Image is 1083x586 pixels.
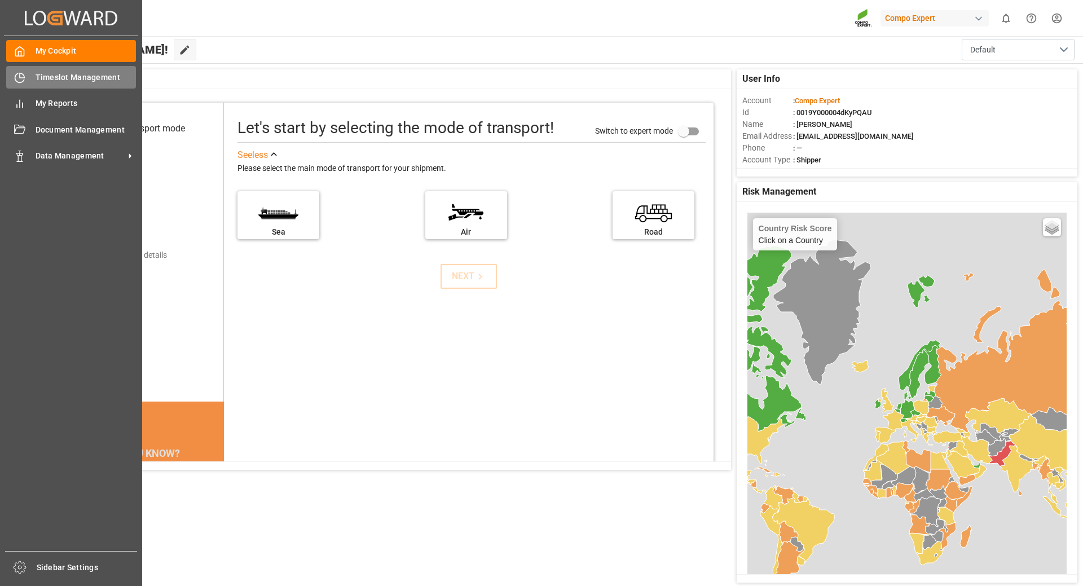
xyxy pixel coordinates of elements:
div: See less [237,148,268,162]
div: DID YOU KNOW? [61,441,224,465]
button: Compo Expert [881,7,993,29]
span: : [793,96,840,105]
span: Default [970,44,996,56]
a: My Cockpit [6,40,136,62]
img: Screenshot%202023-09-29%20at%2010.02.21.png_1712312052.png [855,8,873,28]
span: Switch to expert mode [595,126,673,135]
span: Document Management [36,124,137,136]
span: User Info [742,72,780,86]
button: NEXT [441,264,497,289]
span: : [PERSON_NAME] [793,120,852,129]
a: Layers [1043,218,1061,236]
div: Road [618,226,689,238]
div: Air [431,226,501,238]
a: Timeslot Management [6,66,136,88]
div: Compo Expert [881,10,989,27]
button: open menu [962,39,1075,60]
span: Name [742,118,793,130]
div: Sea [243,226,314,238]
div: NEXT [452,270,486,283]
span: Account Type [742,154,793,166]
span: Data Management [36,150,125,162]
span: My Reports [36,98,137,109]
span: My Cockpit [36,45,137,57]
span: : — [793,144,802,152]
span: Compo Expert [795,96,840,105]
span: Hello [PERSON_NAME]! [47,39,168,60]
span: : [EMAIL_ADDRESS][DOMAIN_NAME] [793,132,914,140]
span: Id [742,107,793,118]
span: Email Address [742,130,793,142]
div: Please select the main mode of transport for your shipment. [237,162,706,175]
span: : Shipper [793,156,821,164]
span: Risk Management [742,185,816,199]
span: Sidebar Settings [37,562,138,574]
h4: Country Risk Score [759,224,832,233]
span: : 0019Y000004dKyPQAU [793,108,872,117]
span: Phone [742,142,793,154]
span: Timeslot Management [36,72,137,83]
div: Let's start by selecting the mode of transport! [237,116,554,140]
div: Click on a Country [759,224,832,245]
button: Help Center [1019,6,1044,31]
span: Account [742,95,793,107]
button: show 0 new notifications [993,6,1019,31]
